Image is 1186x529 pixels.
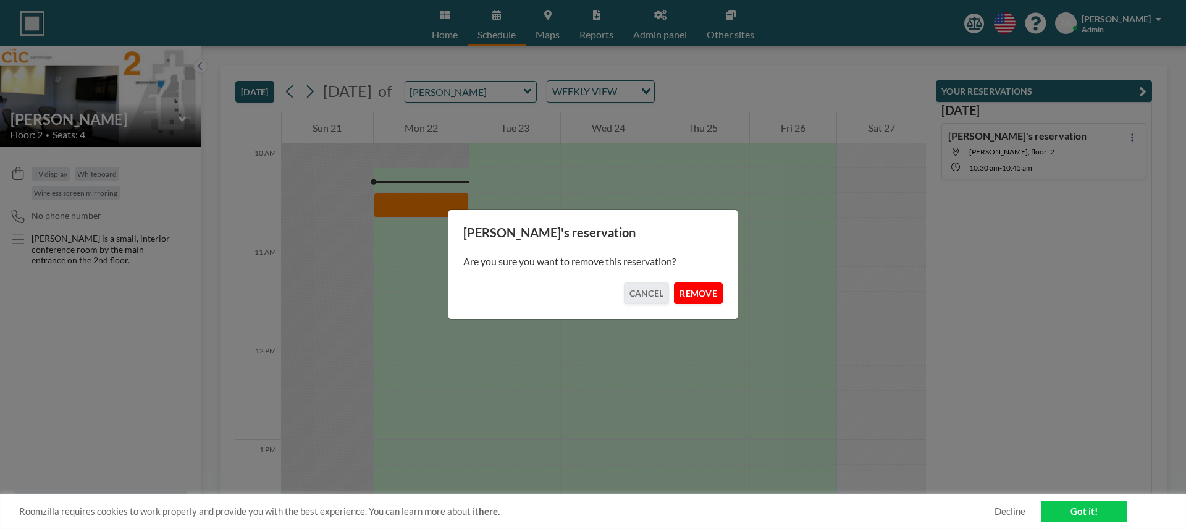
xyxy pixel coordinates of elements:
p: Are you sure you want to remove this reservation? [463,255,723,268]
button: REMOVE [674,282,723,304]
button: CANCEL [624,282,670,304]
span: Roomzilla requires cookies to work properly and provide you with the best experience. You can lea... [19,506,995,517]
a: Decline [995,506,1025,517]
a: here. [479,506,500,517]
h3: [PERSON_NAME]'s reservation [463,225,723,240]
a: Got it! [1041,501,1127,522]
